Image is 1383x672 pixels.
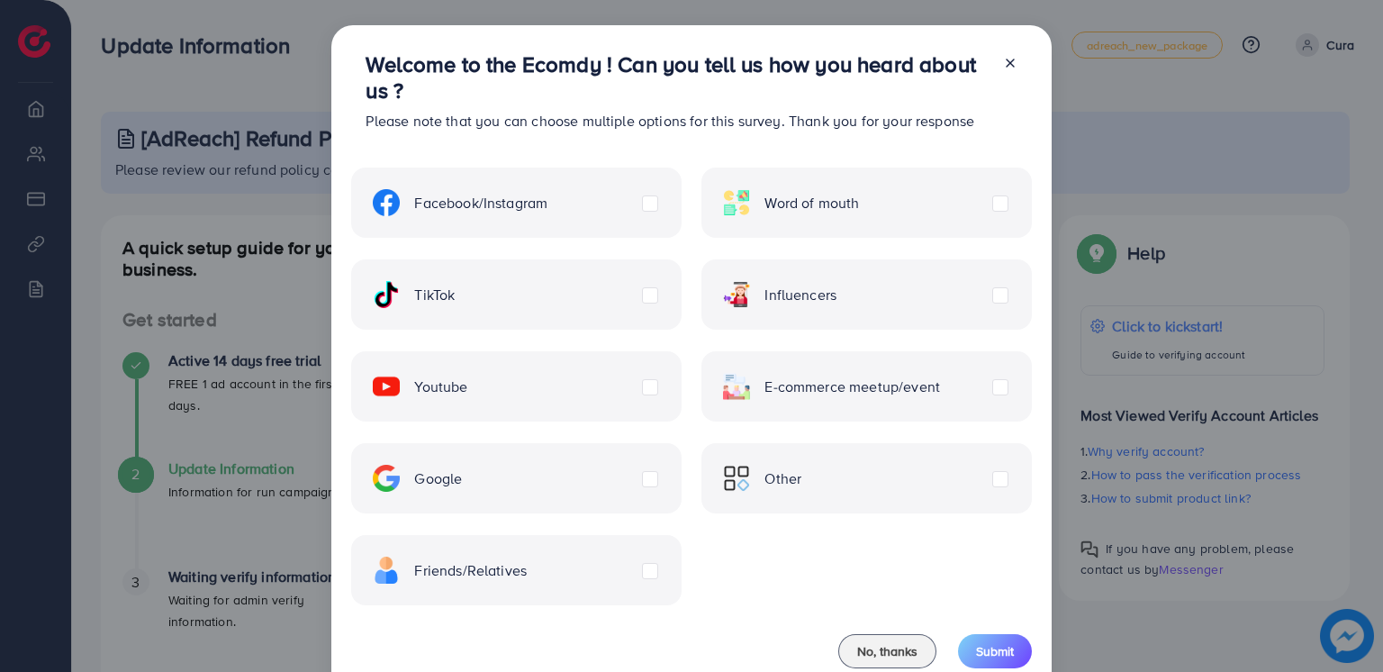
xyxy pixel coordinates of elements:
span: Friends/Relatives [414,560,527,581]
span: E-commerce meetup/event [764,377,940,397]
span: Submit [976,642,1014,660]
span: Facebook/Instagram [414,193,547,213]
span: Word of mouth [764,193,859,213]
span: Other [764,468,801,489]
img: ic-word-of-mouth.a439123d.svg [723,189,750,216]
span: Google [414,468,462,489]
h3: Welcome to the Ecomdy ! Can you tell us how you heard about us ? [366,51,988,104]
span: Youtube [414,377,467,397]
img: ic-facebook.134605ef.svg [373,189,400,216]
button: Submit [958,634,1032,668]
span: TikTok [414,285,455,305]
span: Influencers [764,285,836,305]
img: ic-influencers.a620ad43.svg [723,281,750,308]
button: No, thanks [838,634,936,668]
img: ic-ecommerce.d1fa3848.svg [723,373,750,400]
img: ic-freind.8e9a9d08.svg [373,557,400,584]
img: ic-youtube.715a0ca2.svg [373,373,400,400]
img: ic-google.5bdd9b68.svg [373,465,400,492]
img: ic-tiktok.4b20a09a.svg [373,281,400,308]
p: Please note that you can choose multiple options for this survey. Thank you for your response [366,110,988,132]
img: ic-other.99c3e012.svg [723,465,750,492]
span: No, thanks [857,642,917,660]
